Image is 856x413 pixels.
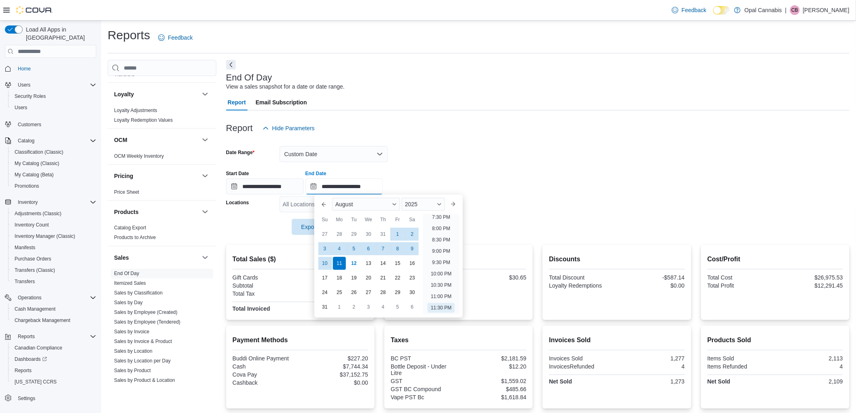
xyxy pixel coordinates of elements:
div: $0.00 [619,282,685,289]
div: -$587.14 [619,274,685,281]
a: Adjustments (Classic) [11,209,65,218]
button: Loyalty [114,90,199,98]
input: Press the down key to open a popover containing a calendar. [226,178,304,195]
a: Sales by Employee (Tendered) [114,320,180,325]
div: day-26 [347,286,360,299]
h2: Discounts [549,254,684,264]
div: Cash [233,363,299,370]
span: Home [15,64,96,74]
a: Cash Management [11,304,59,314]
span: Canadian Compliance [11,343,96,353]
span: Canadian Compliance [15,345,62,351]
div: day-30 [362,228,375,241]
div: BC PST [391,355,457,362]
div: day-24 [318,286,331,299]
li: 8:00 PM [429,224,453,233]
div: day-11 [333,257,346,270]
button: Reports [2,331,100,342]
li: 9:00 PM [429,246,453,256]
h2: Invoices Sold [549,335,684,345]
div: day-27 [362,286,375,299]
div: InvoicesRefunded [549,363,615,370]
span: Sales by Invoice & Product [114,339,172,345]
div: $39,266.98 [302,282,368,289]
div: day-30 [406,286,419,299]
span: Cash Management [15,306,55,312]
h3: Report [226,123,253,133]
button: My Catalog (Classic) [8,158,100,169]
button: Security Roles [8,91,100,102]
div: OCM [108,151,216,164]
span: End Of Day [114,271,139,277]
span: Inventory [18,199,38,205]
span: Classification (Classic) [11,147,96,157]
div: day-22 [391,271,404,284]
span: Inventory Manager (Classic) [15,233,75,239]
li: 10:00 PM [428,269,455,279]
a: Chargeback Management [11,316,74,325]
a: My Catalog (Classic) [11,159,63,168]
strong: Total Invoiced [233,305,270,312]
span: Sales by Location [114,348,153,355]
div: day-21 [377,271,390,284]
button: Users [2,79,100,91]
a: Sales by Product [114,368,151,374]
span: [US_STATE] CCRS [15,379,57,385]
div: day-15 [391,257,404,270]
span: Inventory Count [11,220,96,230]
button: Loyalty [200,89,210,99]
span: Transfers (Classic) [15,267,55,273]
a: Users [11,103,30,112]
label: Start Date [226,170,249,177]
p: [PERSON_NAME] [803,5,850,15]
div: Gift Cards [233,274,299,281]
button: Inventory [15,197,41,207]
div: day-1 [391,228,404,241]
span: My Catalog (Classic) [15,160,59,167]
div: View a sales snapshot for a date or date range. [226,83,345,91]
span: Chargeback Management [15,317,70,324]
span: Security Roles [15,93,46,100]
button: Manifests [8,242,100,253]
input: Dark Mode [713,6,730,15]
li: 11:00 PM [428,292,455,301]
div: day-13 [362,257,375,270]
span: Loyalty Redemption Values [114,117,173,123]
div: day-31 [377,228,390,241]
div: day-8 [391,242,404,255]
h3: End Of Day [226,73,272,83]
span: Sales by Invoice [114,329,149,335]
div: day-14 [377,257,390,270]
div: day-16 [406,257,419,270]
input: Press the down key to enter a popover containing a calendar. Press the escape key to close the po... [305,178,383,195]
a: Sales by Product & Location [114,378,175,383]
a: Loyalty Adjustments [114,108,157,113]
a: OCM Weekly Inventory [114,153,164,159]
div: Fr [391,213,404,226]
span: Reports [11,366,96,375]
div: $45,124.29 [302,305,368,312]
a: Reports [11,366,35,375]
span: Manifests [11,243,96,252]
div: $0.00 [302,274,368,281]
div: $30.65 [460,274,527,281]
button: Products [200,207,210,217]
a: Customers [15,120,44,129]
h3: Loyalty [114,90,134,98]
div: Loyalty Redemptions [549,282,615,289]
ul: Time [423,214,460,314]
button: Products [114,208,199,216]
a: Inventory Count [11,220,52,230]
span: Catalog [15,136,96,146]
div: day-20 [362,271,375,284]
span: Customers [15,119,96,129]
span: Operations [18,294,42,301]
span: Cash Management [11,304,96,314]
div: day-4 [333,242,346,255]
button: Customers [2,118,100,130]
span: Load All Apps in [GEOGRAPHIC_DATA] [23,25,96,42]
p: Opal Cannabis [745,5,782,15]
h3: Pricing [114,172,133,180]
span: Sales by Employee (Created) [114,309,178,316]
button: Settings [2,392,100,404]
